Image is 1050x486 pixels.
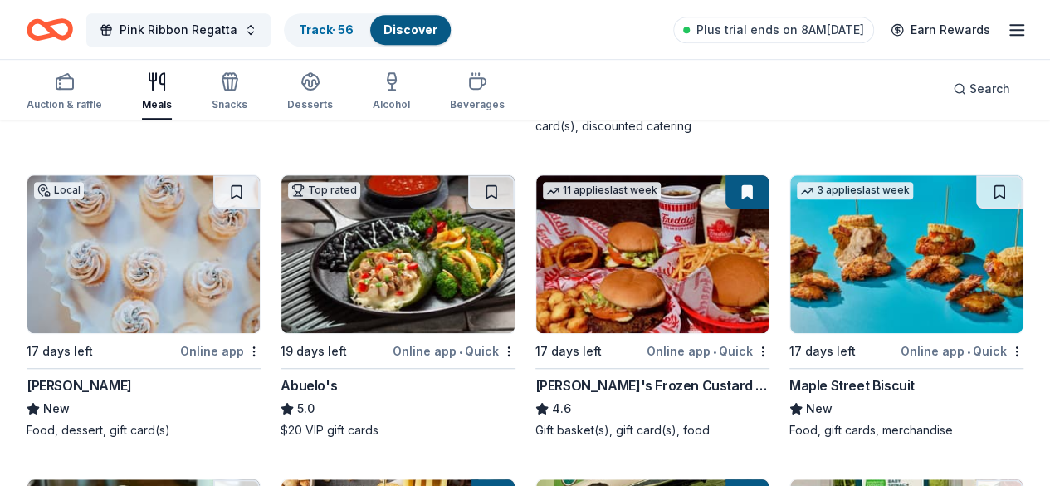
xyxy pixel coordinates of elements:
img: Image for Alessi Bakery [27,175,260,333]
button: Snacks [212,65,247,120]
div: Auction & raffle [27,98,102,111]
div: Meals [142,98,172,111]
div: Maple Street Biscuit [789,376,915,395]
button: Alcohol [373,65,410,120]
a: Discover [383,22,437,37]
div: 3 applies last week [797,182,913,199]
a: Home [27,10,73,49]
a: Earn Rewards [881,15,1000,45]
a: Plus trial ends on 8AM[DATE] [673,17,874,43]
a: Image for Alessi BakeryLocal17 days leftOnline app[PERSON_NAME]NewFood, dessert, gift card(s) [27,174,261,439]
a: Track· 56 [299,22,354,37]
div: Gift basket(s), gift card(s), food [535,422,769,439]
button: Meals [142,65,172,120]
div: Snacks [212,98,247,111]
div: Beverages [450,98,505,111]
div: Top rated [288,182,360,199]
a: Image for Abuelo's Top rated19 days leftOnline app•QuickAbuelo's5.0$20 VIP gift cards [281,174,515,439]
div: Online app Quick [901,341,1023,361]
span: 4.6 [552,399,571,419]
div: 19 days left [281,341,347,361]
div: Alcohol [373,98,410,111]
div: [PERSON_NAME]'s Frozen Custard & Steakburgers [535,376,769,395]
span: Pink Ribbon Regatta [120,20,237,40]
img: Image for Freddy's Frozen Custard & Steakburgers [536,175,769,333]
img: Image for Maple Street Biscuit [790,175,1023,333]
a: Image for Maple Street Biscuit3 applieslast week17 days leftOnline app•QuickMaple Street BiscuitN... [789,174,1023,439]
button: Beverages [450,65,505,120]
div: 17 days left [535,341,602,361]
a: Image for Freddy's Frozen Custard & Steakburgers11 applieslast week17 days leftOnline app•Quick[P... [535,174,769,439]
span: Search [969,79,1010,99]
div: Online app Quick [393,341,515,361]
button: Track· 56Discover [284,13,452,47]
button: Auction & raffle [27,65,102,120]
div: Abuelo's [281,376,337,395]
div: Online app Quick [647,341,769,361]
img: Image for Abuelo's [281,175,514,333]
span: New [806,399,833,419]
div: $20 VIP gift cards [281,422,515,439]
span: • [967,345,970,358]
button: Search [940,72,1023,106]
button: Desserts [287,65,333,120]
span: Plus trial ends on 8AM[DATE] [696,20,864,40]
span: • [713,345,716,358]
div: 17 days left [27,341,93,361]
span: • [459,345,462,358]
span: 5.0 [297,399,315,419]
div: Local [34,182,84,199]
div: Food, dessert, gift card(s) [27,422,261,439]
div: 17 days left [789,341,856,361]
div: Food, gift cards, merchandise [789,422,1023,439]
div: [PERSON_NAME] [27,376,132,395]
button: Pink Ribbon Regatta [86,13,271,47]
div: Online app [180,341,261,361]
div: 11 applies last week [543,182,661,199]
div: Desserts [287,98,333,111]
span: New [43,399,70,419]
